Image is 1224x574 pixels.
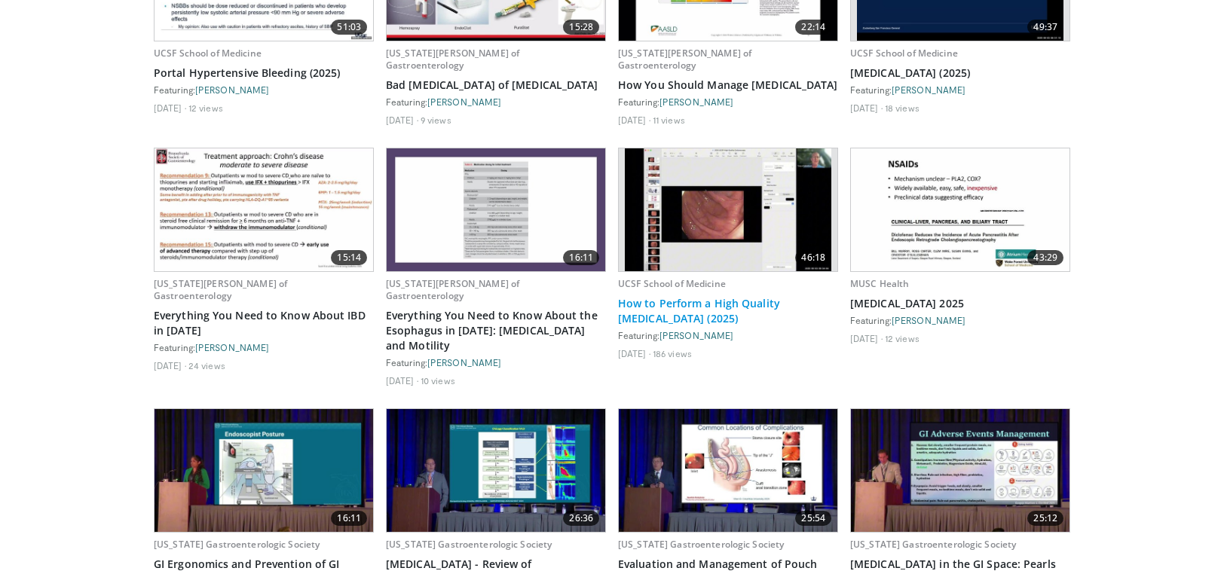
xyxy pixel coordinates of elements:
a: [PERSON_NAME] [892,315,965,325]
a: 25:54 [619,409,837,532]
span: 22:14 [795,20,831,35]
li: [DATE] [386,374,418,386]
a: [US_STATE][PERSON_NAME] of Gastroenterology [386,277,519,302]
span: 46:18 [795,250,831,265]
li: 18 views [885,102,920,114]
img: 68ac2b98-154d-406d-827f-418c80930482.620x360_q85_upscale.jpg [387,148,605,271]
a: Everything You Need to Know About the Esophagus in [DATE]: [MEDICAL_DATA] and Motility [386,308,606,353]
a: [PERSON_NAME] [427,96,501,107]
div: Featuring: [850,84,1070,96]
a: [PERSON_NAME] [892,84,965,95]
a: MUSC Health [850,277,909,290]
a: UCSF School of Medicine [618,277,726,290]
li: 186 views [653,347,692,359]
a: [US_STATE][PERSON_NAME] of Gastroenterology [618,47,751,72]
li: 10 views [421,374,455,386]
a: [MEDICAL_DATA] (2025) [850,66,1070,81]
a: Everything You Need to Know About IBD in [DATE] [154,308,374,338]
a: How to Perform a High Quality [MEDICAL_DATA] (2025) [618,296,838,326]
img: a85d9f82-1c99-4b0f-9074-0a41227b616c.620x360_q85_upscale.jpg [619,409,837,532]
a: UCSF School of Medicine [850,47,958,60]
li: 9 views [421,114,451,126]
div: Featuring: [386,96,606,108]
span: 25:12 [1027,511,1063,526]
img: 909d58a9-9383-4c4f-9a71-9e65f6759114.620x360_q85_upscale.jpg [851,409,1069,532]
img: fb81de7a-1963-4c00-9538-b183b4ebb653.620x360_q85_upscale.jpg [851,148,1069,271]
a: 15:14 [155,148,373,271]
a: [PERSON_NAME] [427,357,501,368]
li: 24 views [188,359,225,371]
a: [US_STATE][PERSON_NAME] of Gastroenterology [386,47,519,72]
span: 51:03 [331,20,367,35]
a: [PERSON_NAME] [659,330,733,340]
div: Featuring: [618,96,838,108]
div: Featuring: [386,356,606,368]
span: 15:14 [331,250,367,265]
a: [US_STATE] Gastroenterologic Society [154,538,320,551]
li: [DATE] [154,102,186,114]
a: [PERSON_NAME] [195,342,269,353]
a: [US_STATE][PERSON_NAME] of Gastroenterology [154,277,287,302]
a: [PERSON_NAME] [195,84,269,95]
a: 43:29 [851,148,1069,271]
a: 26:36 [387,409,605,532]
a: Bad [MEDICAL_DATA] of [MEDICAL_DATA] [386,78,606,93]
div: Featuring: [154,341,374,353]
a: [MEDICAL_DATA] 2025 [850,296,1070,311]
li: 12 views [188,102,223,114]
img: 9efd10bf-042d-4505-889f-731c0a672b10.620x360_q85_upscale.jpg [155,409,373,532]
div: Featuring: [154,84,374,96]
a: UCSF School of Medicine [154,47,262,60]
img: d4930d7a-666d-484e-bb59-df7511b53477.620x360_q85_upscale.jpg [387,409,605,532]
a: Portal Hypertensive Bleeding (2025) [154,66,374,81]
a: [US_STATE] Gastroenterologic Society [850,538,1016,551]
span: 15:28 [563,20,599,35]
li: 12 views [885,332,920,344]
li: [DATE] [154,359,186,371]
li: [DATE] [386,114,418,126]
img: a18352b6-6b8e-4884-971d-bfda5ef18e84.620x360_q85_upscale.jpg [155,148,373,271]
img: 77e5f14f-34ef-49ac-b703-7df57971e8ae.620x360_q85_upscale.jpg [625,148,831,271]
a: [US_STATE] Gastroenterologic Society [618,538,784,551]
div: Featuring: [618,329,838,341]
a: 16:11 [155,409,373,532]
li: 11 views [653,114,685,126]
div: Featuring: [850,314,1070,326]
li: [DATE] [850,332,883,344]
a: [PERSON_NAME] [659,96,733,107]
a: [US_STATE] Gastroenterologic Society [386,538,552,551]
span: 16:11 [563,250,599,265]
a: 46:18 [619,148,837,271]
a: 25:12 [851,409,1069,532]
a: How You Should Manage [MEDICAL_DATA] [618,78,838,93]
span: 26:36 [563,511,599,526]
a: 16:11 [387,148,605,271]
span: 43:29 [1027,250,1063,265]
span: 16:11 [331,511,367,526]
span: 25:54 [795,511,831,526]
li: [DATE] [618,347,650,359]
span: 49:37 [1027,20,1063,35]
li: [DATE] [850,102,883,114]
li: [DATE] [618,114,650,126]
